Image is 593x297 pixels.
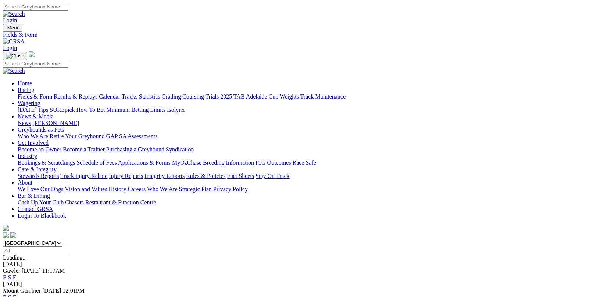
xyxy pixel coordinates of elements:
[3,68,25,74] img: Search
[3,247,68,254] input: Select date
[18,93,590,100] div: Racing
[3,24,22,32] button: Toggle navigation
[122,93,137,100] a: Tracks
[62,287,85,294] span: 12:01PM
[186,173,226,179] a: Rules & Policies
[3,45,17,51] a: Login
[63,146,105,153] a: Become a Trainer
[18,160,75,166] a: Bookings & Scratchings
[106,133,158,139] a: GAP SA Assessments
[182,93,204,100] a: Coursing
[29,51,35,57] img: logo-grsa-white.png
[205,93,219,100] a: Trials
[18,107,48,113] a: [DATE] Tips
[3,287,41,294] span: Mount Gambier
[3,261,590,268] div: [DATE]
[8,274,11,280] a: S
[18,120,590,126] div: News & Media
[42,268,65,274] span: 11:17AM
[256,160,291,166] a: ICG Outcomes
[220,93,278,100] a: 2025 TAB Adelaide Cup
[50,133,105,139] a: Retire Your Greyhound
[106,146,164,153] a: Purchasing a Greyhound
[18,199,64,205] a: Cash Up Your Club
[18,107,590,113] div: Wagering
[166,146,194,153] a: Syndication
[18,93,52,100] a: Fields & Form
[3,281,590,287] div: [DATE]
[18,87,34,93] a: Racing
[144,173,185,179] a: Integrity Reports
[3,3,68,11] input: Search
[76,160,117,166] a: Schedule of Fees
[18,113,54,119] a: News & Media
[3,32,590,38] a: Fields & Form
[3,11,25,17] img: Search
[18,120,31,126] a: News
[227,173,254,179] a: Fact Sheets
[13,274,16,280] a: F
[18,153,37,159] a: Industry
[18,133,48,139] a: Who We Are
[18,193,50,199] a: Bar & Dining
[42,287,61,294] span: [DATE]
[18,80,32,86] a: Home
[147,186,178,192] a: Who We Are
[18,206,53,212] a: Contact GRSA
[18,186,63,192] a: We Love Our Dogs
[7,25,19,31] span: Menu
[3,60,68,68] input: Search
[3,225,9,231] img: logo-grsa-white.png
[18,179,32,186] a: About
[65,186,107,192] a: Vision and Values
[203,160,254,166] a: Breeding Information
[18,199,590,206] div: Bar & Dining
[18,173,59,179] a: Stewards Reports
[18,146,590,153] div: Get Involved
[179,186,212,192] a: Strategic Plan
[162,93,181,100] a: Grading
[18,173,590,179] div: Care & Integrity
[292,160,316,166] a: Race Safe
[108,186,126,192] a: History
[213,186,248,192] a: Privacy Policy
[32,120,79,126] a: [PERSON_NAME]
[106,107,165,113] a: Minimum Betting Limits
[3,38,25,45] img: GRSA
[18,146,61,153] a: Become an Owner
[22,268,41,274] span: [DATE]
[18,126,64,133] a: Greyhounds as Pets
[3,232,9,238] img: facebook.svg
[18,133,590,140] div: Greyhounds as Pets
[18,160,590,166] div: Industry
[6,53,24,59] img: Close
[50,107,75,113] a: SUREpick
[18,186,590,193] div: About
[18,140,49,146] a: Get Involved
[60,173,107,179] a: Track Injury Rebate
[109,173,143,179] a: Injury Reports
[172,160,201,166] a: MyOzChase
[54,93,97,100] a: Results & Replays
[99,93,120,100] a: Calendar
[167,107,185,113] a: Isolynx
[76,107,105,113] a: How To Bet
[300,93,346,100] a: Track Maintenance
[18,100,40,106] a: Wagering
[18,166,57,172] a: Care & Integrity
[18,212,66,219] a: Login To Blackbook
[10,232,16,238] img: twitter.svg
[3,268,20,274] span: Gawler
[139,93,160,100] a: Statistics
[65,199,156,205] a: Chasers Restaurant & Function Centre
[3,52,27,60] button: Toggle navigation
[118,160,171,166] a: Applications & Forms
[3,254,27,261] span: Loading...
[280,93,299,100] a: Weights
[256,173,289,179] a: Stay On Track
[3,17,17,24] a: Login
[3,274,7,280] a: E
[128,186,146,192] a: Careers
